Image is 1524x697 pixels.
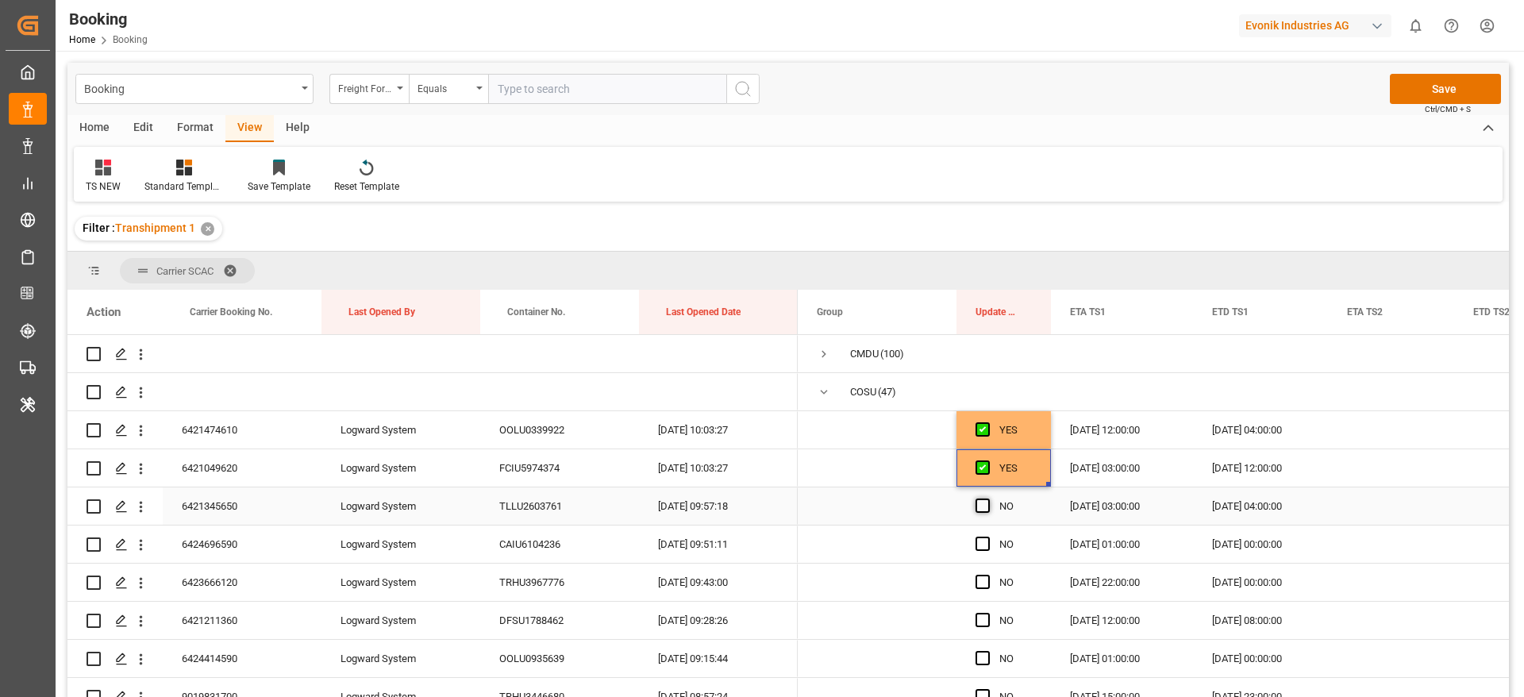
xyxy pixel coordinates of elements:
[639,449,798,487] div: [DATE] 10:03:27
[67,526,798,564] div: Press SPACE to select this row.
[1070,306,1106,318] span: ETA TS1
[334,179,399,194] div: Reset Template
[1051,411,1193,449] div: [DATE] 12:00:00
[480,564,639,601] div: TRHU3967776
[1390,74,1501,104] button: Save
[409,74,488,104] button: open menu
[999,488,1032,525] div: NO
[1398,8,1434,44] button: show 0 new notifications
[67,640,798,678] div: Press SPACE to select this row.
[321,449,480,487] div: Logward System
[639,602,798,639] div: [DATE] 09:28:26
[999,412,1032,449] div: YES
[999,450,1032,487] div: YES
[163,640,321,677] div: 6424414590
[67,411,798,449] div: Press SPACE to select this row.
[321,526,480,563] div: Logward System
[69,34,95,45] a: Home
[1051,526,1193,563] div: [DATE] 01:00:00
[1239,14,1391,37] div: Evonik Industries AG
[163,487,321,525] div: 6421345650
[999,526,1032,563] div: NO
[67,602,798,640] div: Press SPACE to select this row.
[480,640,639,677] div: OOLU0935639
[67,335,798,373] div: Press SPACE to select this row.
[850,336,879,372] div: CMDU
[163,602,321,639] div: 6421211360
[144,179,224,194] div: Standard Templates
[67,373,798,411] div: Press SPACE to select this row.
[1434,8,1469,44] button: Help Center
[248,179,310,194] div: Save Template
[165,115,225,142] div: Format
[999,603,1032,639] div: NO
[1051,449,1193,487] div: [DATE] 03:00:00
[321,602,480,639] div: Logward System
[639,411,798,449] div: [DATE] 10:03:27
[639,640,798,677] div: [DATE] 09:15:44
[1051,487,1193,525] div: [DATE] 03:00:00
[163,411,321,449] div: 6421474610
[274,115,321,142] div: Help
[850,374,876,410] div: COSU
[1051,602,1193,639] div: [DATE] 12:00:00
[507,306,565,318] span: Container No.
[1193,602,1328,639] div: [DATE] 08:00:00
[1473,306,1510,318] span: ETD TS2
[666,306,741,318] span: Last Opened Date
[1239,10,1398,40] button: Evonik Industries AG
[1212,306,1249,318] span: ETD TS1
[84,78,296,98] div: Booking
[225,115,274,142] div: View
[1051,564,1193,601] div: [DATE] 22:00:00
[321,564,480,601] div: Logward System
[163,564,321,601] div: 6423666120
[163,449,321,487] div: 6421049620
[83,221,115,234] span: Filter :
[163,526,321,563] div: 6424696590
[75,74,314,104] button: open menu
[321,640,480,677] div: Logward System
[817,306,843,318] span: Group
[639,564,798,601] div: [DATE] 09:43:00
[999,641,1032,677] div: NO
[480,487,639,525] div: TLLU2603761
[338,78,392,96] div: Freight Forwarder's Reference No.
[321,411,480,449] div: Logward System
[1425,103,1471,115] span: Ctrl/CMD + S
[418,78,471,96] div: Equals
[639,526,798,563] div: [DATE] 09:51:11
[67,115,121,142] div: Home
[67,564,798,602] div: Press SPACE to select this row.
[201,222,214,236] div: ✕
[121,115,165,142] div: Edit
[639,487,798,525] div: [DATE] 09:57:18
[329,74,409,104] button: open menu
[67,449,798,487] div: Press SPACE to select this row.
[87,305,121,319] div: Action
[1193,411,1328,449] div: [DATE] 04:00:00
[115,221,195,234] span: Transhipment 1
[880,336,904,372] span: (100)
[976,306,1018,318] span: Update Last Opened By
[156,265,214,277] span: Carrier SCAC
[69,7,148,31] div: Booking
[321,487,480,525] div: Logward System
[480,602,639,639] div: DFSU1788462
[348,306,415,318] span: Last Opened By
[480,411,639,449] div: OOLU0339922
[1193,487,1328,525] div: [DATE] 04:00:00
[1347,306,1383,318] span: ETA TS2
[999,564,1032,601] div: NO
[1193,449,1328,487] div: [DATE] 12:00:00
[1193,526,1328,563] div: [DATE] 00:00:00
[67,487,798,526] div: Press SPACE to select this row.
[86,179,121,194] div: TS NEW
[1193,564,1328,601] div: [DATE] 00:00:00
[1193,640,1328,677] div: [DATE] 00:00:00
[488,74,726,104] input: Type to search
[1051,640,1193,677] div: [DATE] 01:00:00
[190,306,272,318] span: Carrier Booking No.
[878,374,896,410] span: (47)
[726,74,760,104] button: search button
